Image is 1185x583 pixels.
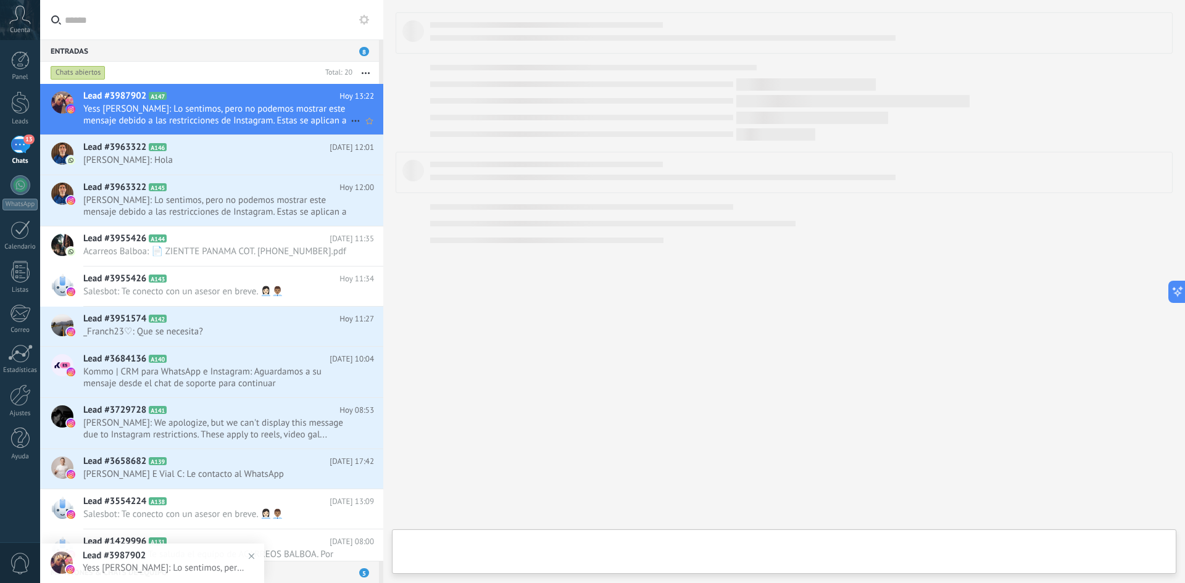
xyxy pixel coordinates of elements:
span: [PERSON_NAME]: Lo sentimos, pero no podemos mostrar este mensaje debido a las restricciones de In... [83,194,351,218]
span: Salesbot: Te conecto con un asesor en breve. 👩🏻‍💼👨🏽‍💼 [83,508,351,520]
span: Acarreos Balboa: 📄 ZIENTTE PANAMA COT. [PHONE_NUMBER].pdf [83,246,351,257]
span: 13 [23,134,34,144]
a: Lead #3987902Yess [PERSON_NAME]: Lo sentimos, pero no podemos mostrar este mensaje debido a las r... [40,544,264,583]
span: Lead #3554224 [83,495,146,508]
span: Lead #3729728 [83,404,146,416]
div: Estadísticas [2,366,38,374]
div: Entradas [40,39,379,62]
img: instagram.svg [67,419,75,428]
span: Lead #3955426 [83,273,146,285]
img: instagram.svg [67,368,75,376]
img: instagram.svg [67,287,75,296]
div: Chats abiertos [51,65,106,80]
img: com.amocrm.amocrmwa.svg [67,156,75,165]
div: Correo [2,326,38,334]
span: Lead #3963322 [83,141,146,154]
a: Lead #3963322 A145 Hoy 12:00 [PERSON_NAME]: Lo sentimos, pero no podemos mostrar este mensaje deb... [40,175,383,226]
span: Yess [PERSON_NAME]: Lo sentimos, pero no podemos mostrar este mensaje debido a las restricciones ... [83,103,351,126]
span: Hoy 11:27 [339,313,374,325]
a: Lead #3987902 A147 Hoy 13:22 Yess [PERSON_NAME]: Lo sentimos, pero no podemos mostrar este mensaj... [40,84,383,134]
span: Hoy 08:53 [339,404,374,416]
a: Lead #3684136 A140 [DATE] 10:04 Kommo | CRM para WhatsApp e Instagram: Aguardamos a su mensaje de... [40,347,383,397]
span: Hoy 13:22 [339,90,374,102]
span: A142 [149,315,167,323]
div: Ajustes [2,410,38,418]
span: _Franch23♡: Que se necesita? [83,326,351,337]
button: Más [352,62,379,84]
a: Lead #3955426 A144 [DATE] 11:35 Acarreos Balboa: 📄 ZIENTTE PANAMA COT. [PHONE_NUMBER].pdf [40,226,383,266]
div: Listas [2,286,38,294]
img: close_notification.svg [243,547,260,565]
span: [DATE] 17:42 [330,455,374,468]
span: [DATE] 11:35 [330,233,374,245]
span: Cuenta [10,27,30,35]
span: A147 [149,92,167,100]
span: A140 [149,355,167,363]
span: Lead #1429996 [83,535,146,548]
span: 8 [359,47,369,56]
span: [DATE] 08:00 [330,535,374,548]
a: Lead #3951574 A142 Hoy 11:27 _Franch23♡: Que se necesita? [40,307,383,346]
div: Ayuda [2,453,38,461]
div: Leads [2,118,38,126]
a: Lead #3729728 A141 Hoy 08:53 [PERSON_NAME]: We apologize, but we can't display this message due t... [40,398,383,449]
img: instagram.svg [67,510,75,519]
img: instagram.svg [67,470,75,479]
span: 5 [359,568,369,577]
a: Lead #3963322 A146 [DATE] 12:01 [PERSON_NAME]: Hola [40,135,383,175]
a: Lead #1429996 A131 [DATE] 08:00 Salesbot: ¡Hola! Te saluda el equipo de ACARREOS BALBOA. Por favo... [40,529,383,580]
div: Chats [2,157,38,165]
span: Lead #3658682 [83,455,146,468]
a: Lead #3554224 A138 [DATE] 13:09 Salesbot: Te conecto con un asesor en breve. 👩🏻‍💼👨🏽‍💼 [40,489,383,529]
div: WhatsApp [2,199,38,210]
span: Hoy 11:34 [339,273,374,285]
span: [DATE] 10:04 [330,353,374,365]
a: Lead #3658682 A139 [DATE] 17:42 [PERSON_NAME] E Vial C: Le contacto al WhatsApp [40,449,383,489]
span: Kommo | CRM para WhatsApp e Instagram: Aguardamos a su mensaje desde el chat de soporte para cont... [83,366,351,389]
span: Salesbot: Te conecto con un asesor en breve. 👩🏻‍💼👨🏽‍💼 [83,286,351,297]
span: Lead #3987902 [83,90,146,102]
span: [DATE] 13:09 [330,495,374,508]
img: instagram.svg [67,105,75,114]
span: Yess [PERSON_NAME]: Lo sentimos, pero no podemos mostrar este mensaje debido a las restricciones ... [83,562,246,574]
span: [DATE] 12:01 [330,141,374,154]
div: Total: 20 [320,67,352,79]
img: instagram.svg [66,565,75,574]
div: Panel [2,73,38,81]
span: [PERSON_NAME] E Vial C: Le contacto al WhatsApp [83,468,351,480]
span: Lead #3963322 [83,181,146,194]
img: instagram.svg [67,196,75,205]
span: Lead #3951574 [83,313,146,325]
span: A131 [149,537,167,545]
span: A138 [149,497,167,505]
img: com.amocrm.amocrmwa.svg [67,247,75,256]
span: A141 [149,406,167,414]
a: Lead #3955426 A143 Hoy 11:34 Salesbot: Te conecto con un asesor en breve. 👩🏻‍💼👨🏽‍💼 [40,267,383,306]
span: Lead #3987902 [83,550,146,561]
span: Lead #3684136 [83,353,146,365]
span: A145 [149,183,167,191]
span: Lead #3955426 [83,233,146,245]
span: A139 [149,457,167,465]
span: A143 [149,275,167,283]
span: [PERSON_NAME]: Hola [83,154,351,166]
span: [PERSON_NAME]: We apologize, but we can't display this message due to Instagram restrictions. The... [83,417,351,440]
div: Calendario [2,243,38,251]
span: A144 [149,234,167,242]
img: instagram.svg [67,328,75,336]
span: A146 [149,143,167,151]
span: Hoy 12:00 [339,181,374,194]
